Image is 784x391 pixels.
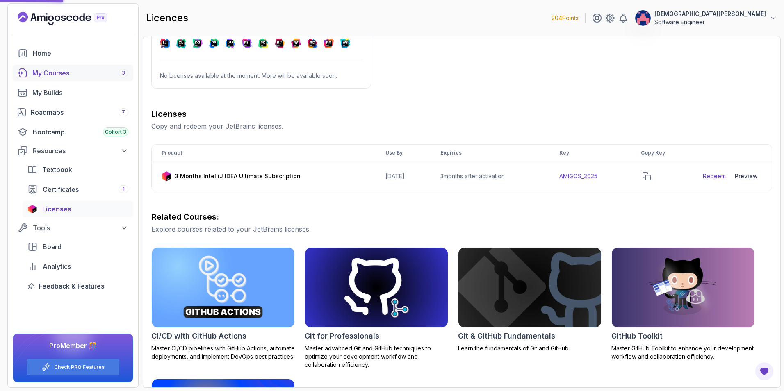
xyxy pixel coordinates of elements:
[160,72,362,80] p: No Licenses available at the moment. More will be available soon.
[458,330,555,342] h2: Git & GitHub Fundamentals
[635,10,651,26] img: user profile image
[39,281,104,291] span: Feedback & Features
[33,146,128,156] div: Resources
[26,359,120,375] button: Check PRO Features
[611,247,755,361] a: GitHub Toolkit cardGitHub ToolkitMaster GitHub Toolkit to enhance your development workflow and c...
[754,361,774,381] button: Open Feedback Button
[612,248,754,327] img: GitHub Toolkit card
[146,11,188,25] h2: licences
[122,70,125,76] span: 3
[549,145,631,161] th: Key
[123,186,125,193] span: 1
[31,107,128,117] div: Roadmaps
[13,143,133,158] button: Resources
[552,14,579,22] p: 204 Points
[611,330,663,342] h2: GitHub Toolkit
[611,344,755,361] p: Master GitHub Toolkit to enhance your development workflow and collaboration efficiency.
[654,18,766,26] p: Software Engineer
[641,170,652,182] button: copy-button
[152,145,376,161] th: Product
[42,204,71,214] span: Licenses
[549,161,631,191] td: AMIGOS_2025
[735,172,758,180] div: Preview
[431,161,549,191] td: 3 months after activation
[151,121,772,131] p: Copy and redeem your JetBrains licenses.
[152,248,294,327] img: CI/CD with GitHub Actions card
[458,248,601,327] img: Git & GitHub Fundamentals card
[23,161,133,178] a: textbook
[32,88,128,98] div: My Builds
[13,124,133,140] a: bootcamp
[33,48,128,58] div: Home
[27,205,37,213] img: jetbrains icon
[13,84,133,101] a: builds
[18,12,126,25] a: Landing page
[23,278,133,294] a: feedback
[654,10,766,18] p: [DEMOGRAPHIC_DATA][PERSON_NAME]
[42,165,72,175] span: Textbook
[43,184,79,194] span: Certificates
[13,104,133,120] a: roadmaps
[23,239,133,255] a: board
[33,127,128,137] div: Bootcamp
[458,247,602,352] a: Git & GitHub Fundamentals cardGit & GitHub FundamentalsLearn the fundamentals of Git and GitHub.
[13,45,133,61] a: home
[54,364,105,371] a: Check PRO Features
[305,247,448,369] a: Git for Professionals cardGit for ProfessionalsMaster advanced Git and GitHub techniques to optim...
[635,10,777,26] button: user profile image[DEMOGRAPHIC_DATA][PERSON_NAME]Software Engineer
[305,248,448,327] img: Git for Professionals card
[376,145,431,161] th: Use By
[431,145,549,161] th: Expiries
[631,145,693,161] th: Copy Key
[151,224,772,234] p: Explore courses related to your JetBrains licenses.
[23,258,133,275] a: analytics
[305,330,379,342] h2: Git for Professionals
[305,344,448,369] p: Master advanced Git and GitHub techniques to optimize your development workflow and collaboration...
[151,108,772,120] h3: Licenses
[731,168,762,184] button: Preview
[162,171,171,181] img: jetbrains icon
[13,65,133,81] a: courses
[33,223,128,233] div: Tools
[122,109,125,116] span: 7
[151,330,246,342] h2: CI/CD with GitHub Actions
[23,201,133,217] a: licenses
[43,261,71,271] span: Analytics
[23,181,133,198] a: certificates
[703,172,726,180] a: Redeem
[13,221,133,235] button: Tools
[175,172,301,180] p: 3 Months IntelliJ IDEA Ultimate Subscription
[32,68,128,78] div: My Courses
[458,344,602,352] p: Learn the fundamentals of Git and GitHub.
[151,211,772,223] h3: Related Courses:
[151,344,295,361] p: Master CI/CD pipelines with GitHub Actions, automate deployments, and implement DevOps best pract...
[43,242,62,252] span: Board
[376,161,431,191] td: [DATE]
[105,129,126,135] span: Cohort 3
[151,247,295,361] a: CI/CD with GitHub Actions cardCI/CD with GitHub ActionsMaster CI/CD pipelines with GitHub Actions...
